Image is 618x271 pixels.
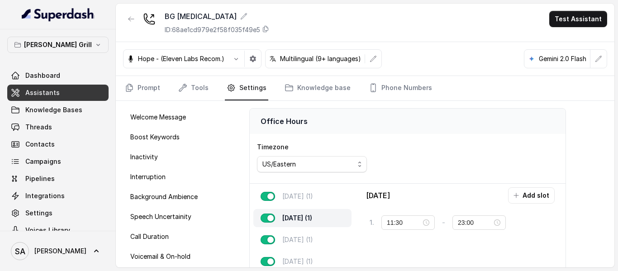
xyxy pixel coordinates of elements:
a: Phone Numbers [367,76,434,100]
a: Threads [7,119,109,135]
p: Speech Uncertainity [130,212,191,221]
span: Campaigns [25,157,61,166]
button: [PERSON_NAME] Grill [7,37,109,53]
p: - [442,217,445,228]
a: Voices Library [7,222,109,238]
span: [PERSON_NAME] [34,247,86,256]
button: Test Assistant [549,11,607,27]
span: Voices Library [25,226,70,235]
p: [DATE] (1) [282,257,313,266]
p: Boost Keywords [130,133,180,142]
p: Background Ambience [130,192,198,201]
a: Knowledge base [283,76,352,100]
a: Contacts [7,136,109,152]
span: Assistants [25,88,60,97]
p: ID: 68ae1cd979e2f58f035f49e5 [165,25,260,34]
a: Prompt [123,76,162,100]
p: Interruption [130,172,166,181]
p: [DATE] (1) [282,192,313,201]
p: Call Duration [130,232,169,241]
p: Hope - (Eleven Labs Recom.) [138,54,224,63]
nav: Tabs [123,76,607,100]
p: 1 . [370,218,374,227]
button: Add slot [508,187,555,204]
span: Knowledge Bases [25,105,82,114]
button: US/Eastern [257,156,367,172]
span: Settings [25,209,52,218]
img: light.svg [22,7,95,22]
div: BG [MEDICAL_DATA] [165,11,269,22]
p: Multilingual (9+ languages) [280,54,361,63]
span: Pipelines [25,174,55,183]
input: Select time [387,218,421,228]
a: Campaigns [7,153,109,170]
a: [PERSON_NAME] [7,238,109,264]
p: [PERSON_NAME] Grill [24,39,92,50]
span: Dashboard [25,71,60,80]
p: Office Hours [261,116,555,127]
p: Voicemail & On-hold [130,252,190,261]
p: [DATE] (1) [282,235,313,244]
label: Timezone [257,143,289,151]
a: Tools [176,76,210,100]
p: Welcome Message [130,113,186,122]
svg: google logo [528,55,535,62]
p: [DATE] (1) [282,214,312,223]
p: Gemini 2.0 Flash [539,54,586,63]
a: Dashboard [7,67,109,84]
span: Contacts [25,140,55,149]
a: Settings [225,76,268,100]
a: Knowledge Bases [7,102,109,118]
a: Pipelines [7,171,109,187]
text: SA [15,247,25,256]
input: Select time [458,218,492,228]
a: Assistants [7,85,109,101]
p: Inactivity [130,152,158,162]
span: Threads [25,123,52,132]
span: Integrations [25,191,65,200]
p: [DATE] [366,190,390,201]
a: Integrations [7,188,109,204]
a: Settings [7,205,109,221]
div: US/Eastern [262,159,354,170]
